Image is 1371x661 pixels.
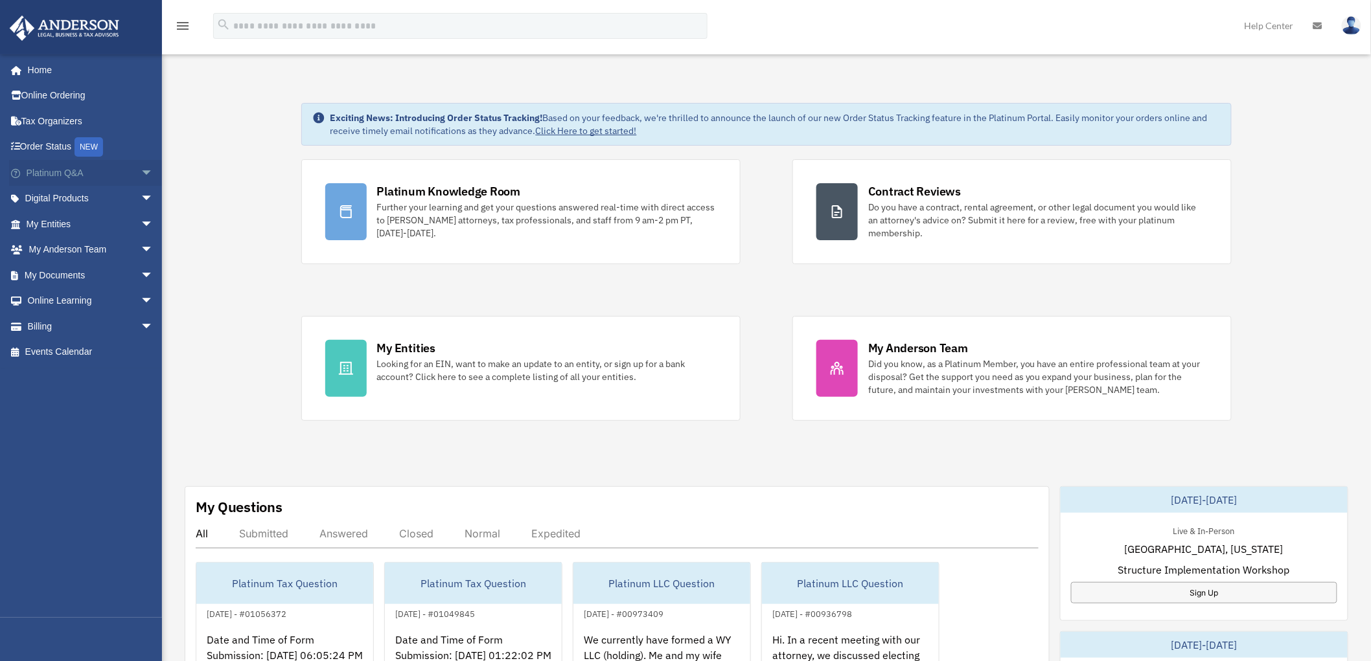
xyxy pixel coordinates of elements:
div: Looking for an EIN, want to make an update to an entity, or sign up for a bank account? Click her... [377,357,717,383]
span: arrow_drop_down [141,237,167,263]
div: My Questions [196,497,282,517]
div: All [196,527,208,540]
div: Closed [399,527,433,540]
div: [DATE]-[DATE] [1061,632,1348,658]
a: Order StatusNEW [9,134,173,161]
div: Did you know, as a Platinum Member, you have an entire professional team at your disposal? Get th... [868,357,1208,396]
div: Contract Reviews [868,183,961,199]
div: My Entities [377,340,435,356]
span: arrow_drop_down [141,288,167,315]
a: Platinum Knowledge Room Further your learning and get your questions answered real-time with dire... [301,159,741,264]
div: [DATE] - #00973409 [573,606,674,620]
a: Click Here to get started! [536,125,637,137]
a: Online Learningarrow_drop_down [9,288,173,314]
div: Do you have a contract, rental agreement, or other legal document you would like an attorney's ad... [868,201,1208,240]
img: User Pic [1342,16,1361,35]
a: Platinum Q&Aarrow_drop_down [9,160,173,186]
div: [DATE]-[DATE] [1061,487,1348,513]
span: [GEOGRAPHIC_DATA], [US_STATE] [1125,541,1284,557]
div: Submitted [239,527,288,540]
a: Sign Up [1071,582,1337,603]
div: Based on your feedback, we're thrilled to announce the launch of our new Order Status Tracking fe... [330,111,1221,137]
div: Live & In-Person [1163,523,1245,537]
div: Further your learning and get your questions answered real-time with direct access to [PERSON_NAM... [377,201,717,240]
div: Normal [465,527,500,540]
span: arrow_drop_down [141,160,167,186]
div: NEW [75,137,103,157]
a: Contract Reviews Do you have a contract, rental agreement, or other legal document you would like... [792,159,1232,264]
a: My Entitiesarrow_drop_down [9,211,173,237]
div: Platinum Tax Question [196,563,373,604]
a: Online Ordering [9,83,173,109]
a: Tax Organizers [9,108,173,134]
a: Home [9,57,167,83]
span: Structure Implementation Workshop [1118,562,1290,577]
i: menu [175,18,190,34]
a: Digital Productsarrow_drop_down [9,186,173,212]
div: Expedited [531,527,581,540]
a: Events Calendar [9,339,173,365]
a: My Entities Looking for an EIN, want to make an update to an entity, or sign up for a bank accoun... [301,316,741,421]
span: arrow_drop_down [141,262,167,289]
div: [DATE] - #00936798 [762,606,862,620]
a: Billingarrow_drop_down [9,313,173,339]
a: My Documentsarrow_drop_down [9,262,173,288]
div: [DATE] - #01056372 [196,606,297,620]
div: Platinum LLC Question [762,563,939,604]
div: Answered [319,527,368,540]
div: Platinum LLC Question [573,563,750,604]
div: Platinum Knowledge Room [377,183,521,199]
div: Platinum Tax Question [385,563,562,604]
span: arrow_drop_down [141,211,167,238]
div: [DATE] - #01049845 [385,606,485,620]
i: search [216,17,231,32]
a: My Anderson Team Did you know, as a Platinum Member, you have an entire professional team at your... [792,316,1232,421]
span: arrow_drop_down [141,186,167,212]
div: My Anderson Team [868,340,968,356]
strong: Exciting News: Introducing Order Status Tracking! [330,112,543,124]
a: menu [175,23,190,34]
img: Anderson Advisors Platinum Portal [6,16,123,41]
a: My Anderson Teamarrow_drop_down [9,237,173,263]
span: arrow_drop_down [141,313,167,340]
